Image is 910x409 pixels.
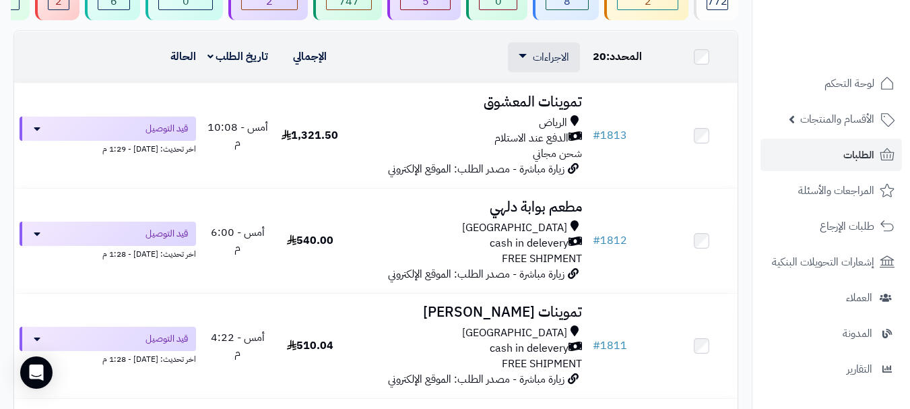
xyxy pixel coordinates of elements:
span: FREE SHIPMENT [502,356,582,372]
span: # [593,232,600,249]
span: cash in delevery [490,236,568,251]
span: [GEOGRAPHIC_DATA] [462,325,567,341]
h3: تموينات المعشوق [352,94,582,110]
span: قيد التوصيل [145,122,188,135]
span: زيارة مباشرة - مصدر الطلب: الموقع الإلكتروني [388,161,564,177]
span: زيارة مباشرة - مصدر الطلب: الموقع الإلكتروني [388,266,564,282]
a: التقارير [760,353,902,385]
span: أمس - 10:08 م [207,119,268,151]
a: تاريخ الطلب [207,49,269,65]
h3: مطعم بوابة دلهي [352,199,582,215]
a: المراجعات والأسئلة [760,175,902,207]
span: طلبات الإرجاع [820,217,874,236]
span: المراجعات والأسئلة [798,181,874,200]
a: المدونة [760,317,902,350]
span: # [593,338,600,354]
span: الرياض [539,115,567,131]
div: المحدد: [593,49,660,65]
span: زيارة مباشرة - مصدر الطلب: الموقع الإلكتروني [388,371,564,387]
span: لوحة التحكم [824,74,874,93]
div: اخر تحديث: [DATE] - 1:28 م [20,246,196,260]
span: قيد التوصيل [145,227,188,241]
span: التقارير [847,360,872,379]
a: لوحة التحكم [760,67,902,100]
span: قيد التوصيل [145,332,188,346]
div: اخر تحديث: [DATE] - 1:28 م [20,351,196,365]
a: #1813 [593,127,627,144]
span: 540.00 [287,232,333,249]
img: logo-2.png [818,16,897,44]
a: الاجراءات [519,49,569,65]
span: المدونة [843,324,872,343]
a: الإجمالي [293,49,327,65]
a: الحالة [170,49,196,65]
span: # [593,127,600,144]
a: الطلبات [760,139,902,171]
span: الأقسام والمنتجات [800,110,874,129]
span: 20 [593,49,606,65]
span: إشعارات التحويلات البنكية [772,253,874,272]
a: #1811 [593,338,627,354]
a: طلبات الإرجاع [760,210,902,243]
a: #1812 [593,232,627,249]
span: 510.04 [287,338,333,354]
h3: تموينات [PERSON_NAME] [352,305,582,320]
span: أمس - 4:22 م [211,329,265,361]
span: الاجراءات [533,49,569,65]
span: العملاء [846,288,872,307]
span: شحن مجاني [533,146,582,162]
a: العملاء [760,282,902,314]
span: الدفع عند الاستلام [494,131,568,146]
div: اخر تحديث: [DATE] - 1:29 م [20,141,196,155]
a: إشعارات التحويلات البنكية [760,246,902,278]
div: Open Intercom Messenger [20,356,53,389]
span: [GEOGRAPHIC_DATA] [462,220,567,236]
span: cash in delevery [490,341,568,356]
span: أمس - 6:00 م [211,224,265,256]
span: الطلبات [843,146,874,164]
span: 1,321.50 [282,127,338,144]
span: FREE SHIPMENT [502,251,582,267]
